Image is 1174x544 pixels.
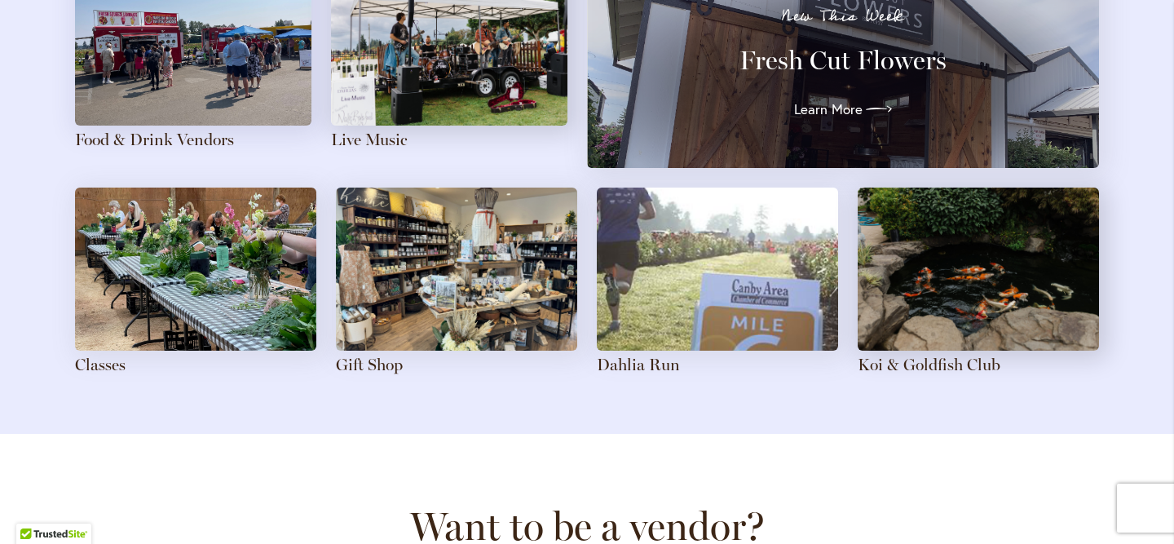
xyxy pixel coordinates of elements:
[336,188,577,351] img: The dahlias themed gift shop has a feature table in the center, with shelves of local and special...
[75,188,316,351] img: Blank canvases are set up on long tables in anticipation of an art class
[597,355,680,374] a: Dahlia Run
[597,188,838,351] img: A runner passes the mile 6 sign in a field of dahlias
[331,130,408,149] a: Live Music
[616,44,1070,77] h3: Fresh Cut Flowers
[858,188,1099,351] img: Orange and white mottled koi swim in a rock-lined pond
[75,355,126,374] a: Classes
[75,130,234,149] a: Food & Drink Vendors
[858,355,1000,374] a: Koi & Goldfish Club
[794,96,892,122] a: Learn More
[616,8,1070,24] p: New This Week
[794,100,863,119] span: Learn More
[336,355,403,374] a: Gift Shop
